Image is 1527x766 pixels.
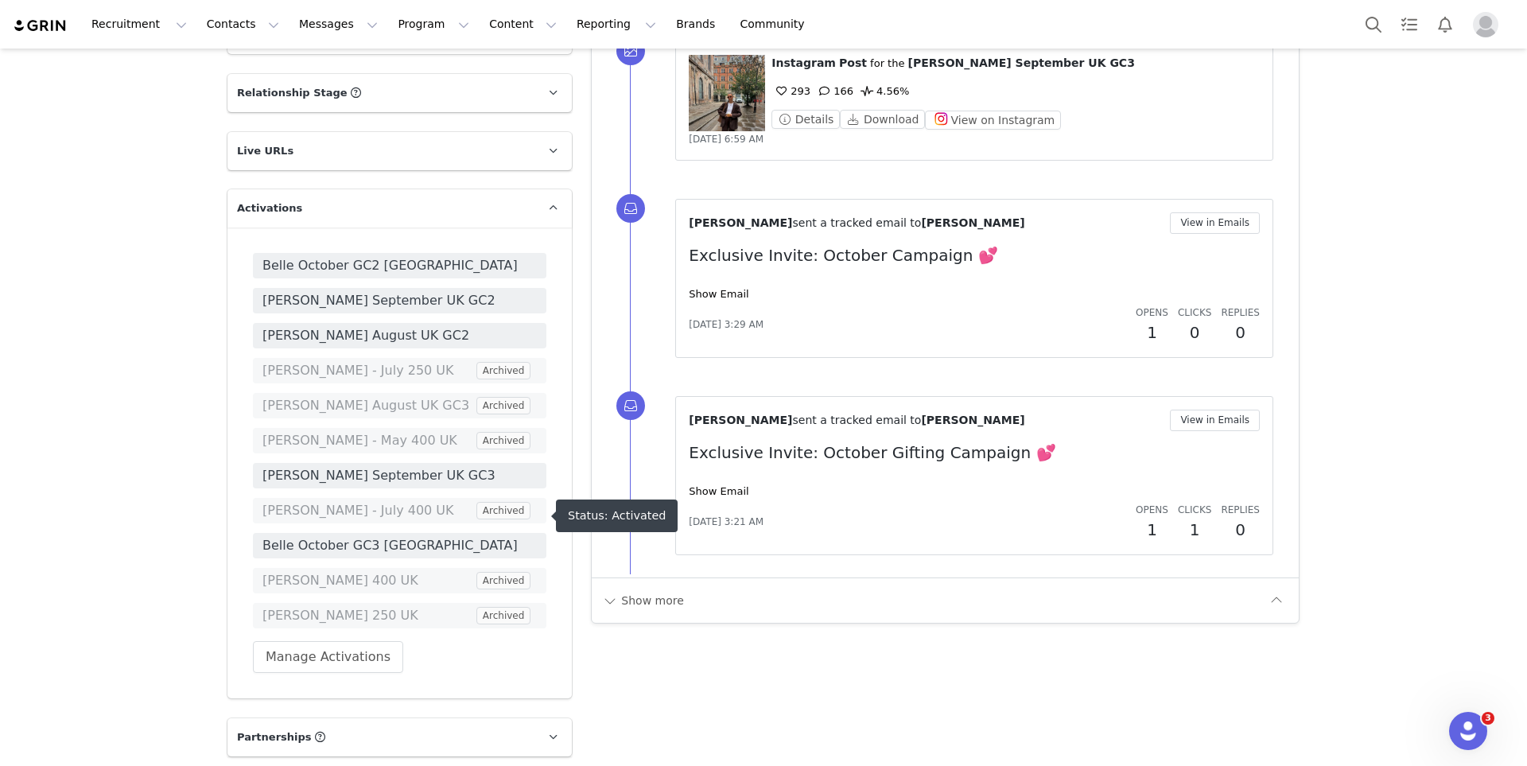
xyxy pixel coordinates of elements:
[689,216,792,229] span: [PERSON_NAME]
[1136,518,1168,542] h2: 1
[13,18,68,33] img: grin logo
[476,432,531,449] span: Archived
[925,114,1061,126] a: View on Instagram
[814,85,853,97] span: 166
[82,6,196,42] button: Recruitment
[1221,321,1260,344] h2: 0
[689,243,1260,267] p: Exclusive Invite: October Campaign 💕
[731,6,822,42] a: Community
[1178,321,1211,344] h2: 0
[792,216,921,229] span: sent a tracked email to
[921,414,1024,426] span: [PERSON_NAME]
[689,515,763,529] span: [DATE] 3:21 AM
[1221,504,1260,515] span: Replies
[925,111,1061,130] button: View on Instagram
[289,6,387,42] button: Messages
[262,466,537,485] span: [PERSON_NAME] September UK GC3
[921,216,1024,229] span: [PERSON_NAME]
[857,85,909,97] span: 4.56%
[771,56,836,69] span: Instagram
[28,611,520,644] p: Cheers, The GRIN Team
[771,55,1260,72] p: ⁨ ⁩ ⁨ ⁩ for the ⁨ ⁩
[13,13,653,30] body: Rich Text Area. Press ALT-0 for help.
[28,48,520,126] img: Grin
[792,414,921,426] span: sent a tracked email to
[476,502,531,519] span: Archived
[262,536,537,555] span: Belle October GC3 [GEOGRAPHIC_DATA]
[1392,6,1427,42] a: Tasks
[1136,321,1168,344] h2: 1
[689,441,1260,465] p: Exclusive Invite: October Gifting Campaign 💕
[771,110,840,129] button: Details
[1473,12,1498,37] img: placeholder-profile.jpg
[237,200,302,216] span: Activations
[91,457,520,473] li: Option 2: Upload a screenshot of your metrics directly to our platform.
[62,733,200,746] a: How to access your live site
[689,485,748,497] a: Show Email
[262,256,537,275] span: Belle October GC2 [GEOGRAPHIC_DATA]
[601,588,685,613] button: Show more
[262,571,473,590] span: [PERSON_NAME] 400 UK
[62,717,205,729] a: How to manually add metrics
[908,56,1135,69] span: [PERSON_NAME] September UK GC3
[28,484,520,535] p: Your participation is vital to maintaining the quality and accuracy of the data we use to support...
[839,56,867,69] span: Post
[30,687,205,704] p: Resources
[91,351,520,367] li: Tracking performance accurately
[567,6,666,42] button: Reporting
[28,546,520,579] p: Thank you for your cooperation and continued collaboration. If you have any questions or need ass...
[262,361,473,380] span: [PERSON_NAME] - July 250 UK
[480,6,566,42] button: Content
[1136,504,1168,515] span: Opens
[1178,504,1211,515] span: Clicks
[237,85,348,101] span: Relationship Stage
[476,607,531,624] span: Archived
[262,396,473,415] span: [PERSON_NAME] August UK GC3
[91,384,520,401] li: Providing insights that can help boost your content's reach
[771,85,810,97] span: 293
[237,729,312,745] span: Partnerships
[1170,410,1260,431] button: View in Emails
[568,509,666,523] div: Status: Activated
[689,414,792,426] span: [PERSON_NAME]
[197,6,289,42] button: Contacts
[1178,307,1211,318] span: Clicks
[689,288,748,300] a: Show Email
[262,501,473,520] span: [PERSON_NAME] - July 400 UK
[1356,6,1391,42] button: Search
[1221,307,1260,318] span: Replies
[237,143,293,159] span: Live URLs
[666,6,729,42] a: Brands
[60,412,520,429] p: How to Submit Your Metrics:
[91,440,520,457] li: Option 1: Manually enter the metrics into our platform UI.
[689,134,763,145] span: [DATE] 6:59 AM
[60,219,520,235] p: Content Collected: We have identified the following pieces of content you've recently created:
[476,397,531,414] span: Archived
[91,247,209,278] a: [URL][DOMAIN_NAME]
[262,326,537,345] span: [PERSON_NAME] August UK GC2
[262,431,473,450] span: [PERSON_NAME] - May 400 UK
[60,290,520,340] p: Why We Need Your Metrics: Providing your content metrics helps us ensure accurate reporting and a...
[28,146,520,163] p: Hi [PERSON_NAME],
[1170,212,1260,234] button: View in Emails
[1136,307,1168,318] span: Opens
[1463,12,1514,37] button: Profile
[262,291,537,310] span: [PERSON_NAME] September UK GC2
[1482,712,1494,725] span: 3
[91,367,520,384] li: Enhancing collaboration opportunities
[388,6,479,42] button: Program
[1221,518,1260,542] h2: 0
[1449,712,1487,750] iframe: Intercom live chat
[476,362,531,379] span: Archived
[689,317,763,332] span: [DATE] 3:29 AM
[476,572,531,589] span: Archived
[401,247,520,274] a: Upload Metrics
[1428,6,1463,42] button: Notifications
[1178,518,1211,542] h2: 1
[840,110,925,129] button: Download
[28,174,520,208] p: We're reaching out to let you know that we've successfully collected your latest content, and now...
[262,606,473,625] span: [PERSON_NAME] 250 UK
[253,641,403,673] button: Manage Activations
